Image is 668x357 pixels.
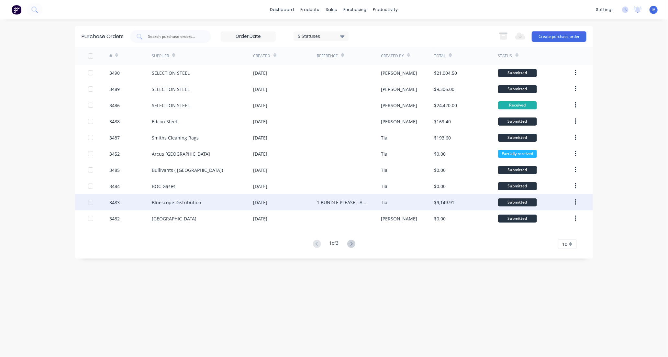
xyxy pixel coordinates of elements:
div: $193.60 [434,134,451,141]
div: 3490 [109,70,120,76]
div: 5 Statuses [298,33,344,39]
div: Created [253,53,270,59]
div: [DATE] [253,70,267,76]
div: Bullivants ( [GEOGRAPHIC_DATA]) [152,167,223,173]
div: Tia [381,199,387,206]
div: SELECTION STEEL [152,86,190,93]
div: [PERSON_NAME] [381,215,417,222]
div: Supplier [152,53,169,59]
div: 3488 [109,118,120,125]
div: [DATE] [253,167,267,173]
div: Bluescope Distribution [152,199,201,206]
div: 3452 [109,151,120,157]
div: sales [323,5,340,15]
div: [PERSON_NAME] [381,70,417,76]
div: 3489 [109,86,120,93]
div: 3485 [109,167,120,173]
div: Received [498,101,537,109]
a: dashboard [267,5,297,15]
div: [DATE] [253,183,267,190]
span: 10 [562,241,567,248]
div: $0.00 [434,167,446,173]
div: Total [434,53,446,59]
div: $9,306.00 [434,86,454,93]
div: SELECTION STEEL [152,102,190,109]
div: [PERSON_NAME] [381,118,417,125]
div: Tia [381,151,387,157]
div: Reference [317,53,338,59]
img: Factory [12,5,21,15]
div: [PERSON_NAME] [381,102,417,109]
div: 3487 [109,134,120,141]
div: Tia [381,167,387,173]
div: 1 BUNDLE PLEASE - AS PER QUOTATION 24905525 [317,199,368,206]
div: 3486 [109,102,120,109]
div: [DATE] [253,118,267,125]
div: Arcus [GEOGRAPHIC_DATA] [152,151,210,157]
div: Smiths Cleaning Rags [152,134,199,141]
div: $0.00 [434,183,446,190]
div: Created By [381,53,404,59]
div: Submitted [498,198,537,206]
div: settings [593,5,617,15]
div: $24,420.00 [434,102,457,109]
div: Submitted [498,85,537,93]
span: IA [652,7,656,13]
div: [DATE] [253,134,267,141]
div: Submitted [498,166,537,174]
div: Submitted [498,215,537,223]
div: Submitted [498,69,537,77]
div: Tia [381,183,387,190]
button: Create purchase order [532,31,586,42]
div: 3482 [109,215,120,222]
input: Order Date [221,32,275,41]
div: Partially received [498,150,537,158]
div: [DATE] [253,215,267,222]
div: Purchase Orders [82,33,124,40]
div: Submitted [498,182,537,190]
div: $0.00 [434,151,446,157]
div: 3483 [109,199,120,206]
div: [GEOGRAPHIC_DATA] [152,215,196,222]
div: [DATE] [253,151,267,157]
div: products [297,5,323,15]
div: $169.40 [434,118,451,125]
div: $21,004.50 [434,70,457,76]
div: [DATE] [253,102,267,109]
div: [PERSON_NAME] [381,86,417,93]
div: [DATE] [253,86,267,93]
div: $0.00 [434,215,446,222]
div: productivity [370,5,401,15]
div: Edcon Steel [152,118,177,125]
div: Status [498,53,512,59]
div: [DATE] [253,199,267,206]
div: BOC Gases [152,183,175,190]
div: 3484 [109,183,120,190]
div: Submitted [498,134,537,142]
input: Search purchase orders... [147,33,201,40]
div: Submitted [498,117,537,126]
div: # [109,53,112,59]
div: 1 of 3 [329,240,339,249]
div: purchasing [340,5,370,15]
div: SELECTION STEEL [152,70,190,76]
div: Tia [381,134,387,141]
div: $9,149.91 [434,199,454,206]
